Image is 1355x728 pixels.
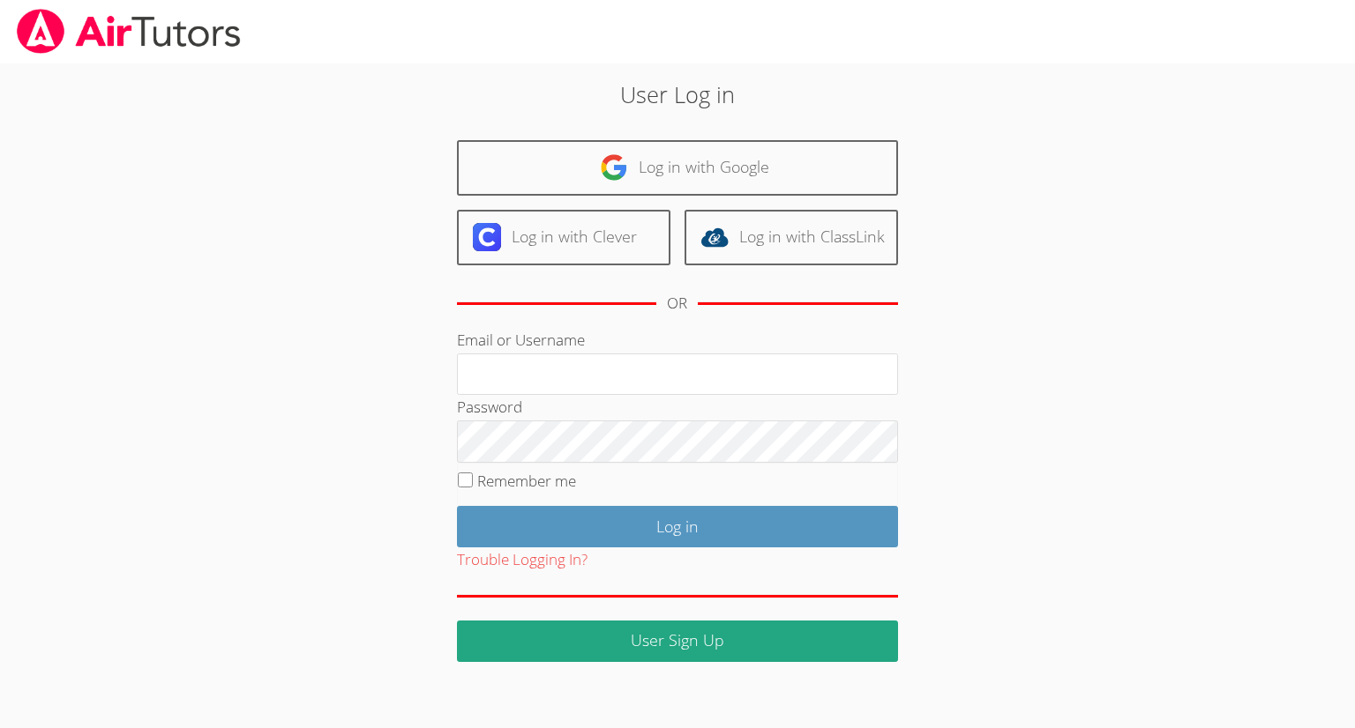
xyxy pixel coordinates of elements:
[477,471,576,491] label: Remember me
[457,620,898,662] a: User Sign Up
[457,210,670,265] a: Log in with Clever
[457,547,588,573] button: Trouble Logging In?
[457,140,898,196] a: Log in with Google
[667,291,687,316] div: OR
[311,78,1043,111] h2: User Log in
[700,223,729,251] img: classlink-logo-d6bb404cc1216ec64c9a2012d9dc4662098be43eaf13dc465df04b49fa7ab582.svg
[473,223,501,251] img: clever-logo-6eab21bc6e7a338710f1a6ff85c0baf02591cd810cc4098c63d3a4b26e2feb20.svg
[457,397,522,417] label: Password
[457,506,898,547] input: Log in
[685,210,898,265] a: Log in with ClassLink
[15,9,243,54] img: airtutors_banner-c4298cdbf04f3fff15de1276eac7730deb9818008684d7c2e4769d2f7ddbe033.png
[457,330,585,350] label: Email or Username
[600,153,628,182] img: google-logo-50288ca7cdecda66e5e0955fdab243c47b7ad437acaf1139b6f446037453330a.svg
